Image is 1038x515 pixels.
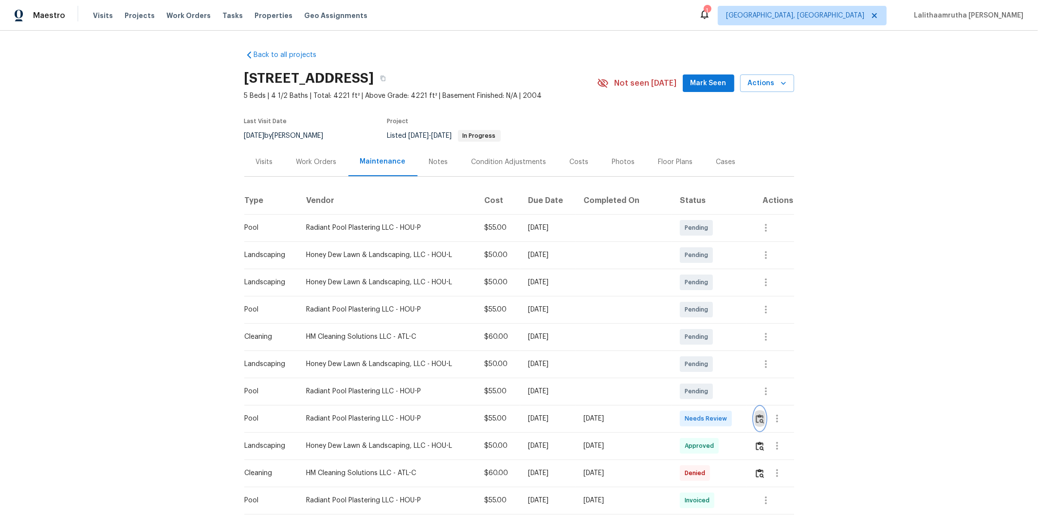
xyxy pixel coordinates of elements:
div: $50.00 [484,250,512,260]
span: Pending [685,277,712,287]
div: Condition Adjustments [472,157,546,167]
span: - [409,132,452,139]
div: $55.00 [484,305,512,314]
span: [DATE] [244,132,265,139]
div: $55.00 [484,386,512,396]
div: $55.00 [484,414,512,423]
img: Review Icon [756,441,764,451]
div: $55.00 [484,496,512,505]
span: 5 Beds | 4 1/2 Baths | Total: 4221 ft² | Above Grade: 4221 ft² | Basement Finished: N/A | 2004 [244,91,597,101]
div: Honey Dew Lawn & Landscaping, LLC - HOU-L [306,277,469,287]
th: Status [672,187,747,214]
div: Pool [245,414,291,423]
div: Landscaping [245,359,291,369]
span: Listed [387,132,501,139]
span: Denied [685,468,709,478]
div: by [PERSON_NAME] [244,130,335,142]
div: Radiant Pool Plastering LLC - HOU-P [306,386,469,396]
div: [DATE] [528,250,568,260]
div: Maintenance [360,157,406,166]
span: [DATE] [409,132,429,139]
div: Radiant Pool Plastering LLC - HOU-P [306,305,469,314]
div: [DATE] [583,496,664,505]
div: $50.00 [484,359,512,369]
div: Landscaping [245,441,291,451]
div: Radiant Pool Plastering LLC - HOU-P [306,496,469,505]
div: [DATE] [528,359,568,369]
div: Cleaning [245,332,291,342]
span: Not seen [DATE] [615,78,677,88]
div: [DATE] [528,386,568,396]
button: Copy Address [374,70,392,87]
div: Radiant Pool Plastering LLC - HOU-P [306,223,469,233]
span: Pending [685,250,712,260]
button: Review Icon [754,434,765,458]
span: Geo Assignments [304,11,367,20]
div: Landscaping [245,277,291,287]
th: Actions [747,187,794,214]
div: [DATE] [528,414,568,423]
span: In Progress [459,133,500,139]
th: Vendor [298,187,476,214]
button: Review Icon [754,461,765,485]
div: Visits [256,157,273,167]
div: [DATE] [583,414,664,423]
div: Costs [570,157,589,167]
span: Invoiced [685,496,713,505]
button: Review Icon [754,407,765,430]
span: Project [387,118,409,124]
span: Maestro [33,11,65,20]
div: Honey Dew Lawn & Landscaping, LLC - HOU-L [306,359,469,369]
div: Pool [245,223,291,233]
span: Tasks [222,12,243,19]
span: Pending [685,359,712,369]
div: [DATE] [528,441,568,451]
div: [DATE] [528,468,568,478]
div: 1 [704,6,710,16]
div: [DATE] [528,332,568,342]
div: $60.00 [484,332,512,342]
div: HM Cleaning Solutions LLC - ATL-C [306,332,469,342]
div: $60.00 [484,468,512,478]
div: Floor Plans [658,157,693,167]
th: Type [244,187,298,214]
div: Notes [429,157,448,167]
img: Review Icon [756,414,764,423]
div: $50.00 [484,277,512,287]
span: Visits [93,11,113,20]
div: Radiant Pool Plastering LLC - HOU-P [306,414,469,423]
img: Review Icon [756,469,764,478]
h2: [STREET_ADDRESS] [244,74,374,83]
div: Cleaning [245,468,291,478]
span: Last Visit Date [244,118,287,124]
span: [DATE] [432,132,452,139]
span: Properties [255,11,292,20]
span: Actions [748,77,786,90]
span: [GEOGRAPHIC_DATA], [GEOGRAPHIC_DATA] [726,11,864,20]
span: Mark Seen [691,77,727,90]
th: Completed On [576,187,672,214]
div: Work Orders [296,157,337,167]
div: HM Cleaning Solutions LLC - ATL-C [306,468,469,478]
span: Pending [685,305,712,314]
a: Back to all projects [244,50,338,60]
div: Honey Dew Lawn & Landscaping, LLC - HOU-L [306,250,469,260]
span: Approved [685,441,718,451]
div: [DATE] [528,277,568,287]
div: Honey Dew Lawn & Landscaping, LLC - HOU-L [306,441,469,451]
th: Cost [476,187,520,214]
span: Pending [685,386,712,396]
div: Photos [612,157,635,167]
div: [DATE] [583,468,664,478]
div: [DATE] [528,223,568,233]
div: [DATE] [528,496,568,505]
div: Cases [716,157,736,167]
div: $50.00 [484,441,512,451]
div: Pool [245,305,291,314]
span: Lalithaamrutha [PERSON_NAME] [910,11,1023,20]
div: [DATE] [583,441,664,451]
span: Needs Review [685,414,731,423]
span: Projects [125,11,155,20]
div: Pool [245,386,291,396]
span: Pending [685,223,712,233]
